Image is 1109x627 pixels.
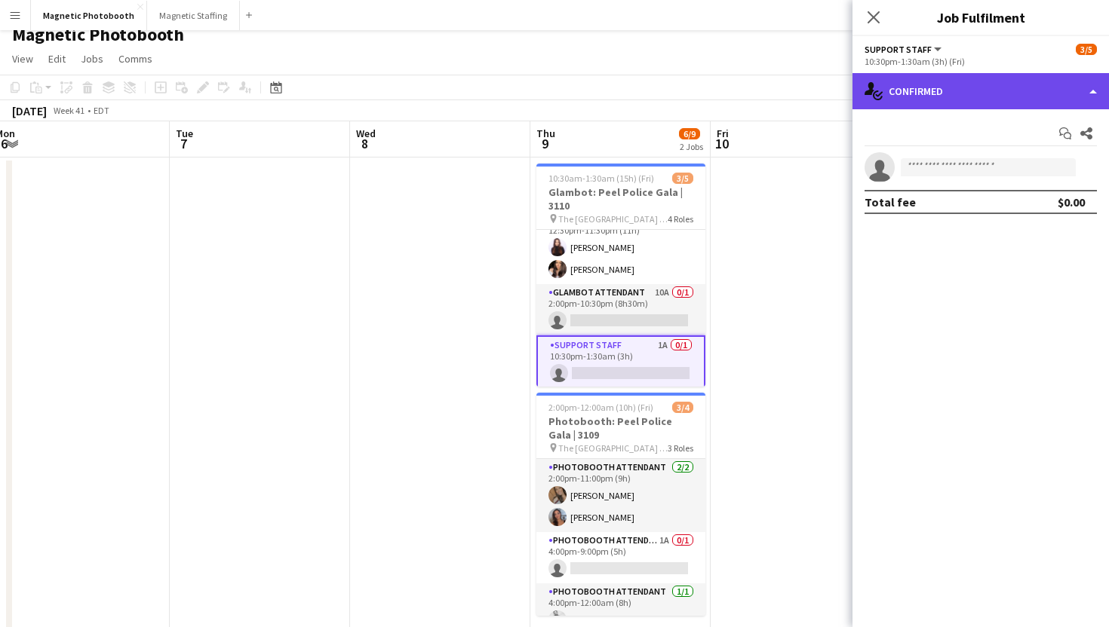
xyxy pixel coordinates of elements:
[536,414,705,442] h3: Photobooth: Peel Police Gala | 3109
[536,284,705,335] app-card-role: Glambot Attendant10A0/12:00pm-10:30pm (8h30m)
[1058,194,1085,210] div: $0.00
[536,127,555,140] span: Thu
[75,49,109,69] a: Jobs
[865,56,1097,67] div: 10:30pm-1:30am (3h) (Fri)
[6,49,39,69] a: View
[1076,44,1097,55] span: 3/5
[672,173,693,184] span: 3/5
[81,52,103,66] span: Jobs
[48,52,66,66] span: Edit
[536,335,705,390] app-card-role: Support Staff1A0/110:30pm-1:30am (3h)
[548,402,653,413] span: 2:00pm-12:00am (10h) (Fri)
[672,402,693,413] span: 3/4
[112,49,158,69] a: Comms
[548,173,654,184] span: 10:30am-1:30am (15h) (Fri)
[354,135,376,152] span: 8
[536,532,705,583] app-card-role: Photobooth Attendant1A0/14:00pm-9:00pm (5h)
[714,135,729,152] span: 10
[536,164,705,387] app-job-card: 10:30am-1:30am (15h) (Fri)3/5Glambot: Peel Police Gala | 3110 The [GEOGRAPHIC_DATA] ([GEOGRAPHIC_...
[717,127,729,140] span: Fri
[174,135,193,152] span: 7
[852,73,1109,109] div: Confirmed
[12,103,47,118] div: [DATE]
[50,105,88,116] span: Week 41
[176,127,193,140] span: Tue
[94,105,109,116] div: EDT
[865,44,944,55] button: Support Staff
[534,135,555,152] span: 9
[680,141,703,152] div: 2 Jobs
[12,23,184,46] h1: Magnetic Photobooth
[42,49,72,69] a: Edit
[668,213,693,225] span: 4 Roles
[668,442,693,454] span: 3 Roles
[865,194,916,210] div: Total fee
[356,127,376,140] span: Wed
[852,8,1109,27] h3: Job Fulfilment
[31,1,147,30] button: Magnetic Photobooth
[118,52,152,66] span: Comms
[865,44,932,55] span: Support Staff
[147,1,240,30] button: Magnetic Staffing
[536,211,705,284] app-card-role: Glambot Attendant2/212:30pm-11:30pm (11h)[PERSON_NAME][PERSON_NAME]
[536,393,705,616] app-job-card: 2:00pm-12:00am (10h) (Fri)3/4Photobooth: Peel Police Gala | 3109 The [GEOGRAPHIC_DATA] ([GEOGRAPH...
[12,52,33,66] span: View
[536,185,705,213] h3: Glambot: Peel Police Gala | 3110
[536,459,705,532] app-card-role: Photobooth Attendant2/22:00pm-11:00pm (9h)[PERSON_NAME][PERSON_NAME]
[558,213,668,225] span: The [GEOGRAPHIC_DATA] ([GEOGRAPHIC_DATA])
[558,442,668,454] span: The [GEOGRAPHIC_DATA] ([GEOGRAPHIC_DATA])
[679,128,700,139] span: 6/9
